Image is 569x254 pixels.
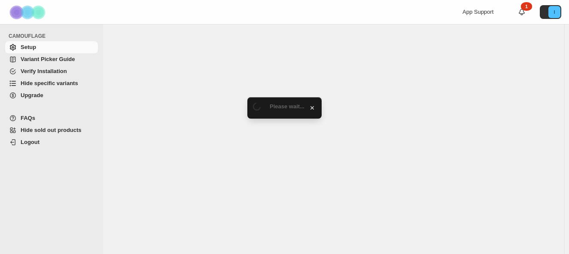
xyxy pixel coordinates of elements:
[548,6,560,18] span: Avatar with initials I
[5,136,98,148] a: Logout
[5,41,98,53] a: Setup
[21,127,82,133] span: Hide sold out products
[540,5,561,19] button: Avatar with initials I
[5,53,98,65] a: Variant Picker Guide
[5,65,98,77] a: Verify Installation
[21,92,43,98] span: Upgrade
[5,89,98,101] a: Upgrade
[270,103,304,110] span: Please wait...
[21,44,36,50] span: Setup
[21,80,78,86] span: Hide specific variants
[517,8,526,16] a: 1
[463,9,493,15] span: App Support
[9,33,99,40] span: CAMOUFLAGE
[5,124,98,136] a: Hide sold out products
[7,0,50,24] img: Camouflage
[5,77,98,89] a: Hide specific variants
[21,68,67,74] span: Verify Installation
[554,9,555,15] text: I
[5,112,98,124] a: FAQs
[21,139,40,145] span: Logout
[521,2,532,11] div: 1
[21,56,75,62] span: Variant Picker Guide
[21,115,35,121] span: FAQs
